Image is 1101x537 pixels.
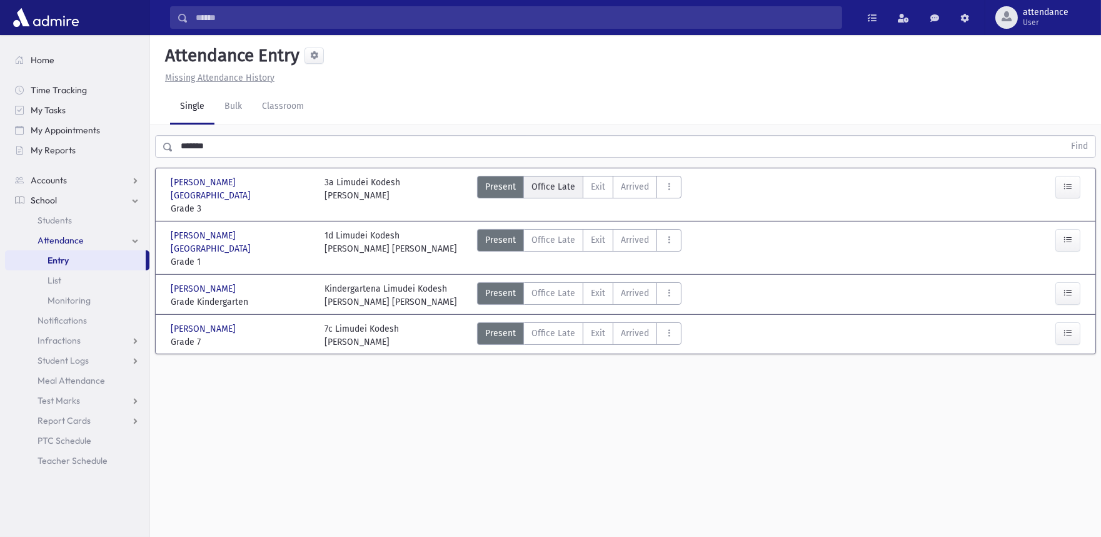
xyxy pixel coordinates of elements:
[38,315,87,326] span: Notifications
[324,282,457,309] div: Kindergartena Limudei Kodesh [PERSON_NAME] [PERSON_NAME]
[31,195,57,206] span: School
[5,330,149,350] a: Infractions
[5,250,146,270] a: Entry
[5,80,149,100] a: Time Tracking
[48,295,91,306] span: Monitoring
[531,327,575,340] span: Office Late
[5,120,149,140] a: My Appointments
[1023,18,1068,28] span: User
[252,89,314,125] a: Classroom
[5,190,149,210] a: School
[591,287,605,300] span: Exit
[477,229,681,268] div: AttTypes
[38,415,91,426] span: Report Cards
[171,176,312,202] span: [PERSON_NAME][GEOGRAPHIC_DATA]
[38,355,89,366] span: Student Logs
[5,210,149,230] a: Students
[5,431,149,451] a: PTC Schedule
[324,229,457,268] div: 1d Limudei Kodesh [PERSON_NAME] [PERSON_NAME]
[621,233,649,247] span: Arrived
[485,327,516,340] span: Present
[1023,8,1068,18] span: attendance
[5,371,149,391] a: Meal Attendance
[621,327,649,340] span: Arrived
[171,295,312,309] span: Grade Kindergarten
[38,375,105,386] span: Meal Attendance
[171,335,312,349] span: Grade 7
[591,327,605,340] span: Exit
[38,335,81,346] span: Infractions
[171,202,312,215] span: Grade 3
[38,435,91,446] span: PTC Schedule
[621,287,649,300] span: Arrived
[160,73,274,83] a: Missing Attendance History
[5,50,149,70] a: Home
[5,230,149,250] a: Attendance
[31,125,100,136] span: My Appointments
[5,391,149,411] a: Test Marks
[621,180,649,193] span: Arrived
[5,100,149,120] a: My Tasks
[31,105,66,116] span: My Tasks
[48,255,69,266] span: Entry
[48,275,61,286] span: List
[477,322,681,349] div: AttTypes
[38,455,108,466] span: Teacher Schedule
[31,84,87,96] span: Time Tracking
[160,45,299,66] h5: Attendance Entry
[5,310,149,330] a: Notifications
[170,89,214,125] a: Single
[5,451,149,471] a: Teacher Schedule
[485,287,516,300] span: Present
[485,180,516,193] span: Present
[38,395,80,406] span: Test Marks
[171,322,238,335] span: [PERSON_NAME]
[165,73,274,83] u: Missing Attendance History
[531,180,575,193] span: Office Late
[38,235,84,246] span: Attendance
[38,215,72,226] span: Students
[5,290,149,310] a: Monitoring
[485,233,516,247] span: Present
[5,270,149,290] a: List
[171,229,312,255] span: [PERSON_NAME][GEOGRAPHIC_DATA]
[591,180,605,193] span: Exit
[531,233,575,247] span: Office Late
[5,170,149,190] a: Accounts
[171,282,238,295] span: [PERSON_NAME]
[477,282,681,309] div: AttTypes
[591,233,605,247] span: Exit
[171,255,312,268] span: Grade 1
[5,350,149,371] a: Student Logs
[188,6,842,29] input: Search
[324,322,399,349] div: 7c Limudei Kodesh [PERSON_NAME]
[5,411,149,431] a: Report Cards
[5,140,149,160] a: My Reports
[31,54,54,66] span: Home
[1063,136,1095,157] button: Find
[10,5,82,30] img: AdmirePro
[477,176,681,215] div: AttTypes
[214,89,252,125] a: Bulk
[324,176,400,215] div: 3a Limudei Kodesh [PERSON_NAME]
[31,145,76,156] span: My Reports
[31,175,67,186] span: Accounts
[531,287,575,300] span: Office Late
